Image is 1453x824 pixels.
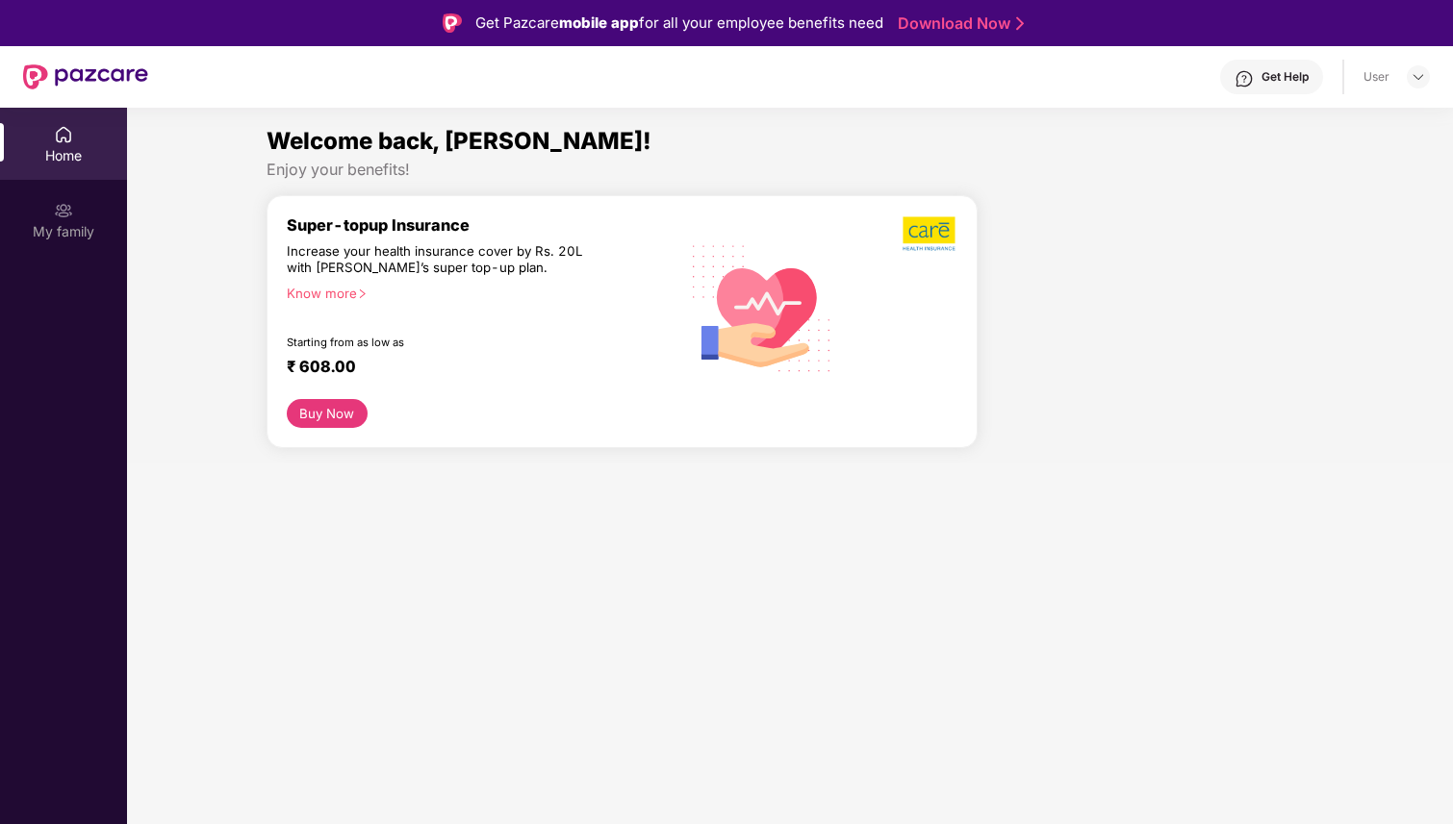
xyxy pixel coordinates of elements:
div: ₹ 608.00 [287,357,659,380]
img: svg+xml;base64,PHN2ZyBpZD0iRHJvcGRvd24tMzJ4MzIiIHhtbG5zPSJodHRwOi8vd3d3LnczLm9yZy8yMDAwL3N2ZyIgd2... [1411,69,1426,85]
div: User [1364,69,1389,85]
img: b5dec4f62d2307b9de63beb79f102df3.png [903,215,957,252]
div: Get Help [1262,69,1309,85]
div: Know more [287,286,667,299]
button: Buy Now [287,399,368,428]
img: New Pazcare Logo [23,64,148,89]
span: right [357,288,368,299]
img: svg+xml;base64,PHN2ZyB3aWR0aD0iMjAiIGhlaWdodD0iMjAiIHZpZXdCb3g9IjAgMCAyMCAyMCIgZmlsbD0ibm9uZSIgeG... [54,201,73,220]
img: Logo [443,13,462,33]
div: Super-topup Insurance [287,215,678,235]
span: Welcome back, [PERSON_NAME]! [267,127,651,155]
div: Enjoy your benefits! [267,160,1313,180]
strong: mobile app [559,13,639,32]
img: svg+xml;base64,PHN2ZyBpZD0iSG9tZSIgeG1sbnM9Imh0dHA6Ly93d3cudzMub3JnLzIwMDAvc3ZnIiB3aWR0aD0iMjAiIG... [54,125,73,144]
div: Get Pazcare for all your employee benefits need [475,12,883,35]
a: Download Now [898,13,1018,34]
div: Starting from as low as [287,336,597,349]
img: svg+xml;base64,PHN2ZyB4bWxucz0iaHR0cDovL3d3dy53My5vcmcvMjAwMC9zdmciIHhtbG5zOnhsaW5rPSJodHRwOi8vd3... [678,222,846,392]
img: svg+xml;base64,PHN2ZyBpZD0iSGVscC0zMngzMiIgeG1sbnM9Imh0dHA6Ly93d3cudzMub3JnLzIwMDAvc3ZnIiB3aWR0aD... [1235,69,1254,88]
div: Increase your health insurance cover by Rs. 20L with [PERSON_NAME]’s super top-up plan. [287,243,595,277]
img: Stroke [1016,13,1024,34]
